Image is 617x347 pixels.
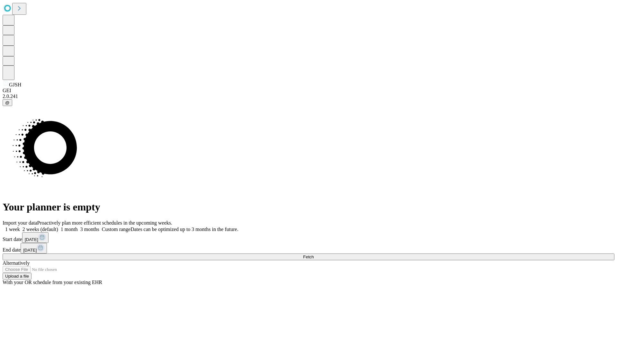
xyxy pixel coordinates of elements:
button: @ [3,99,12,106]
span: Import your data [3,220,37,226]
span: Dates can be optimized up to 3 months in the future. [130,227,238,232]
span: [DATE] [25,237,38,242]
span: [DATE] [23,248,37,253]
span: GJSH [9,82,21,87]
span: Custom range [102,227,130,232]
div: 2.0.241 [3,93,614,99]
button: [DATE] [21,243,47,254]
span: 2 weeks (default) [22,227,58,232]
span: 1 month [61,227,78,232]
div: End date [3,243,614,254]
span: @ [5,100,10,105]
span: 3 months [80,227,99,232]
span: Proactively plan more efficient schedules in the upcoming weeks. [37,220,172,226]
span: 1 week [5,227,20,232]
span: Alternatively [3,260,30,266]
button: Upload a file [3,273,31,280]
h1: Your planner is empty [3,201,614,213]
span: With your OR schedule from your existing EHR [3,280,102,285]
span: Fetch [303,254,314,259]
button: Fetch [3,254,614,260]
div: Start date [3,232,614,243]
div: GEI [3,88,614,93]
button: [DATE] [22,232,49,243]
